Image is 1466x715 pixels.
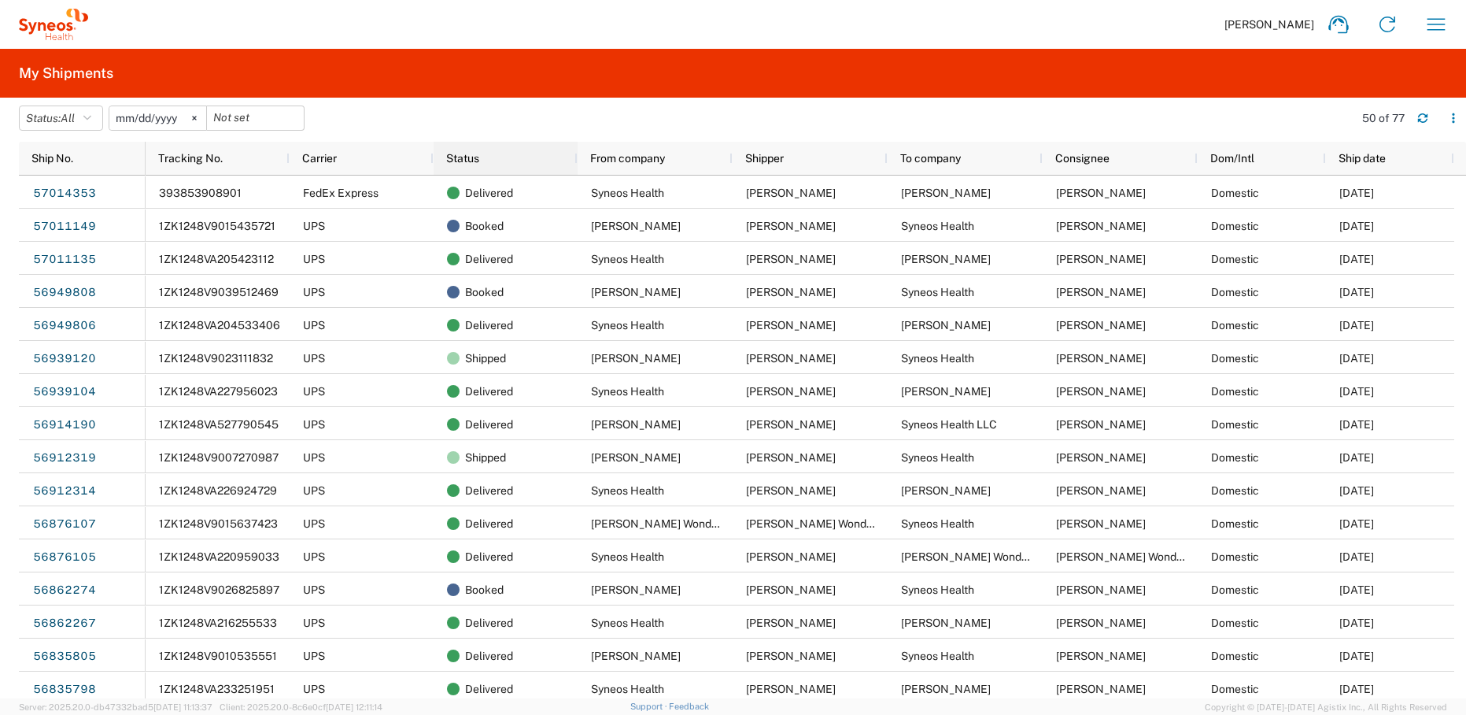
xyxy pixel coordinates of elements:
[901,319,991,332] span: Justine Little
[746,319,836,332] span: JuanCarlos Gonzalez
[159,550,279,563] span: 1ZK1248VA220959033
[465,209,504,243] span: Booked
[746,385,836,398] span: Juan Gonzalez
[1339,451,1374,464] span: 09/23/2025
[32,346,97,372] a: 56939120
[1056,484,1146,497] span: Jessica Littrell
[746,617,836,629] span: Juan Gonzalez
[591,385,664,398] span: Syneos Health
[1339,418,1374,431] span: 09/23/2025
[159,451,279,464] span: 1ZK1248V9007270987
[591,253,664,265] span: Syneos Health
[1211,484,1259,497] span: Domestic
[1056,451,1146,464] span: Juan Gonzalez
[1056,253,1146,265] span: Casey Kallam
[1211,451,1259,464] span: Domestic
[1211,617,1259,629] span: Domestic
[32,313,97,339] a: 56949806
[61,112,75,124] span: All
[159,517,278,530] span: 1ZK1248V9015637423
[465,408,513,441] span: Delivered
[1056,286,1146,298] span: JuanCarlos Gonzalez
[32,545,97,570] a: 56876105
[901,650,974,662] span: Syneos Health
[901,286,974,298] span: Syneos Health
[1339,683,1374,695] span: 09/16/2025
[159,319,280,332] span: 1ZK1248VA204533406
[591,187,664,199] span: Syneos Health
[901,451,974,464] span: Syneos Health
[303,418,325,431] span: UPS
[159,583,279,596] span: 1ZK1248V9026825897
[591,451,681,464] span: Jessica Littrell
[901,385,991,398] span: Tracey Simpkins-Winfield
[303,220,325,232] span: UPS
[303,352,325,365] span: UPS
[901,484,991,497] span: Jessica Littrell
[745,152,784,165] span: Shipper
[31,152,73,165] span: Ship No.
[465,309,513,342] span: Delivered
[1339,220,1374,232] span: 10/02/2025
[465,176,513,209] span: Delivered
[1224,17,1314,31] span: [PERSON_NAME]
[901,583,974,596] span: Syneos Health
[746,517,899,530] span: Sarah Wonderland
[465,606,513,639] span: Delivered
[1056,650,1146,662] span: Juan Gonzalez
[590,152,665,165] span: From company
[1211,418,1259,431] span: Domestic
[1205,700,1447,714] span: Copyright © [DATE]-[DATE] Agistix Inc., All Rights Reserved
[159,187,242,199] span: 393853908901
[32,446,97,471] a: 56912319
[1339,484,1374,497] span: 09/23/2025
[159,484,277,497] span: 1ZK1248VA226924729
[159,385,278,398] span: 1ZK1248VA227956023
[1056,319,1146,332] span: Justine Little
[901,550,1054,563] span: Sarah Wonderland
[746,550,836,563] span: Juan Gonzalez
[901,617,991,629] span: Dawn Horvath
[1211,650,1259,662] span: Domestic
[303,451,325,464] span: UPS
[153,702,212,712] span: [DATE] 11:13:37
[901,220,974,232] span: Syneos Health
[746,650,836,662] span: Tommy Dana
[1339,617,1374,629] span: 09/18/2025
[746,187,836,199] span: Juan Gonzalez
[1339,583,1374,596] span: 09/18/2025
[302,152,337,165] span: Carrier
[901,683,991,695] span: Tommy Dana
[465,639,513,672] span: Delivered
[901,187,991,199] span: Marion Hughes
[901,253,991,265] span: Casey Kallam
[303,517,325,530] span: UPS
[1211,253,1259,265] span: Domestic
[1339,517,1374,530] span: 09/19/2025
[1211,550,1259,563] span: Domestic
[1339,253,1374,265] span: 10/02/2025
[32,512,97,537] a: 56876107
[1211,352,1259,365] span: Domestic
[1211,583,1259,596] span: Domestic
[1055,152,1110,165] span: Consignee
[1339,286,1374,298] span: 09/26/2025
[465,276,504,309] span: Booked
[1339,550,1374,563] span: 09/19/2025
[591,319,664,332] span: Syneos Health
[159,352,273,365] span: 1ZK1248V9023111832
[591,550,664,563] span: Syneos Health
[746,220,836,232] span: Casey Kallam
[303,583,325,596] span: UPS
[591,484,664,497] span: Syneos Health
[109,106,206,130] input: Not set
[32,214,97,239] a: 57011149
[1056,550,1209,563] span: Sarah Wonderland
[591,617,664,629] span: Syneos Health
[746,286,836,298] span: Justine Little
[465,672,513,706] span: Delivered
[326,702,382,712] span: [DATE] 12:11:14
[901,517,974,530] span: Syneos Health
[1056,187,1146,199] span: Marion Hughes
[1056,583,1146,596] span: Juan Gonzalez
